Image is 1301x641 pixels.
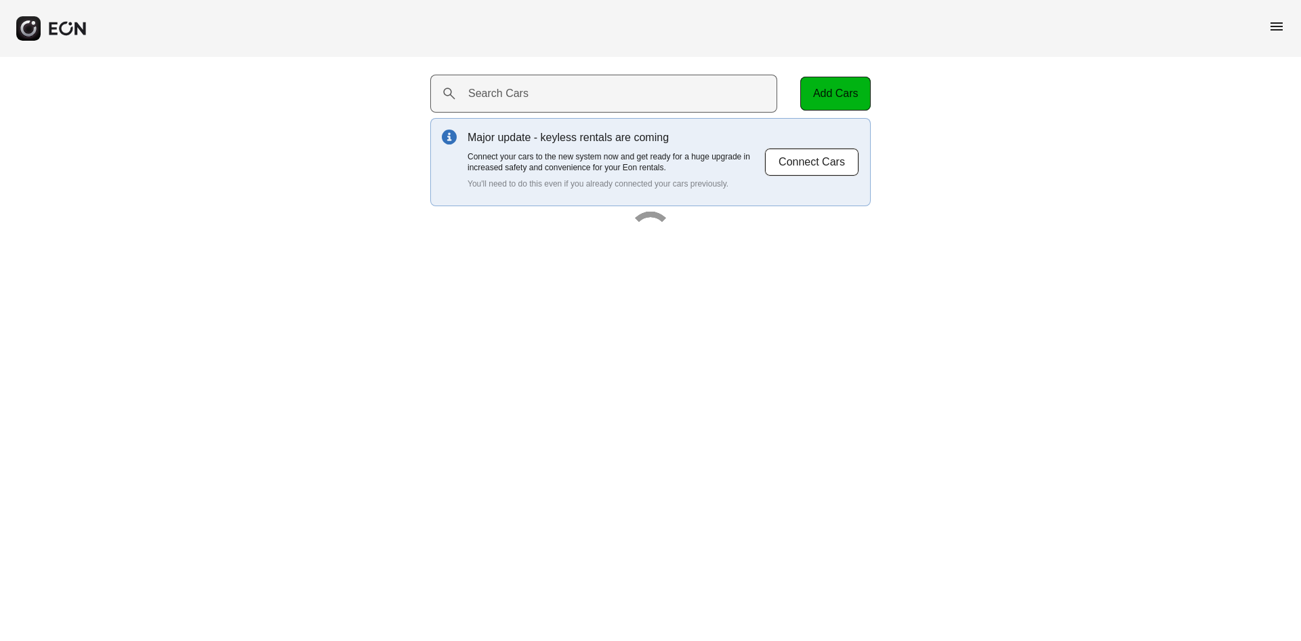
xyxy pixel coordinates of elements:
[442,130,457,144] img: info
[468,85,529,102] label: Search Cars
[468,130,764,146] p: Major update - keyless rentals are coming
[468,178,764,189] p: You'll need to do this even if you already connected your cars previously.
[1268,18,1285,35] span: menu
[764,148,859,176] button: Connect Cars
[800,77,871,111] button: Add Cars
[468,151,764,173] p: Connect your cars to the new system now and get ready for a huge upgrade in increased safety and ...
